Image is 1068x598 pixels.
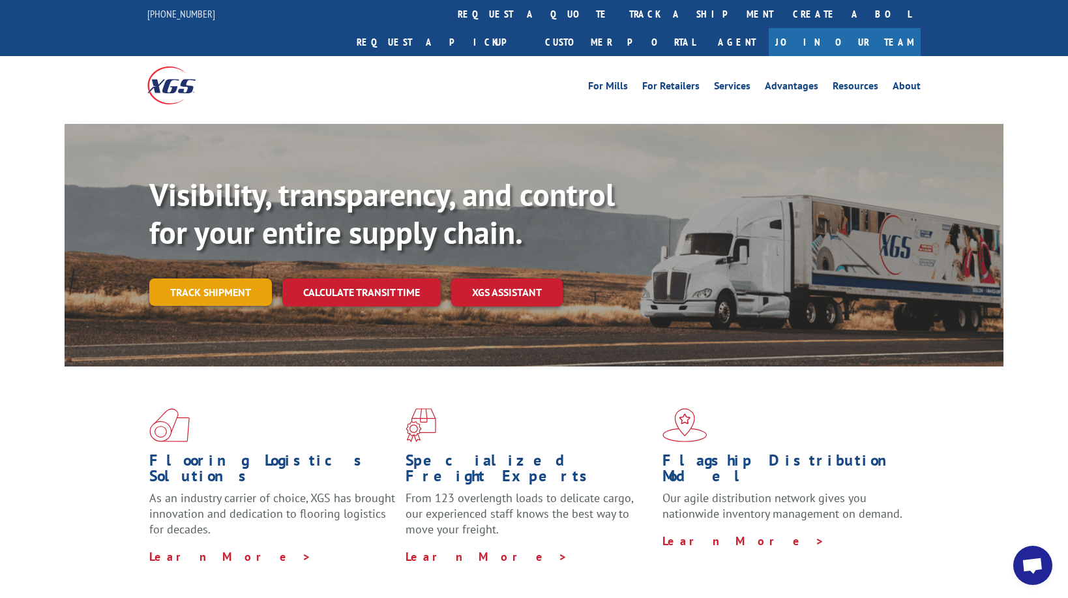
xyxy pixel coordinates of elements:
img: xgs-icon-focused-on-flooring-red [406,408,436,442]
a: Track shipment [149,278,272,306]
img: xgs-icon-flagship-distribution-model-red [662,408,707,442]
a: Learn More > [662,533,825,548]
h1: Specialized Freight Experts [406,453,652,490]
a: Learn More > [406,549,568,564]
a: Resources [833,81,878,95]
img: xgs-icon-total-supply-chain-intelligence-red [149,408,190,442]
a: For Retailers [642,81,700,95]
a: For Mills [588,81,628,95]
b: Visibility, transparency, and control for your entire supply chain. [149,174,615,252]
a: Request a pickup [347,28,535,56]
a: XGS ASSISTANT [451,278,563,306]
a: Advantages [765,81,818,95]
a: Customer Portal [535,28,705,56]
h1: Flagship Distribution Model [662,453,909,490]
a: About [893,81,921,95]
a: Learn More > [149,549,312,564]
p: From 123 overlength loads to delicate cargo, our experienced staff knows the best way to move you... [406,490,652,548]
a: Open chat [1013,546,1052,585]
a: Join Our Team [769,28,921,56]
h1: Flooring Logistics Solutions [149,453,396,490]
a: Calculate transit time [282,278,441,306]
span: Our agile distribution network gives you nationwide inventory management on demand. [662,490,902,521]
a: [PHONE_NUMBER] [147,7,215,20]
span: As an industry carrier of choice, XGS has brought innovation and dedication to flooring logistics... [149,490,395,537]
a: Services [714,81,750,95]
a: Agent [705,28,769,56]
